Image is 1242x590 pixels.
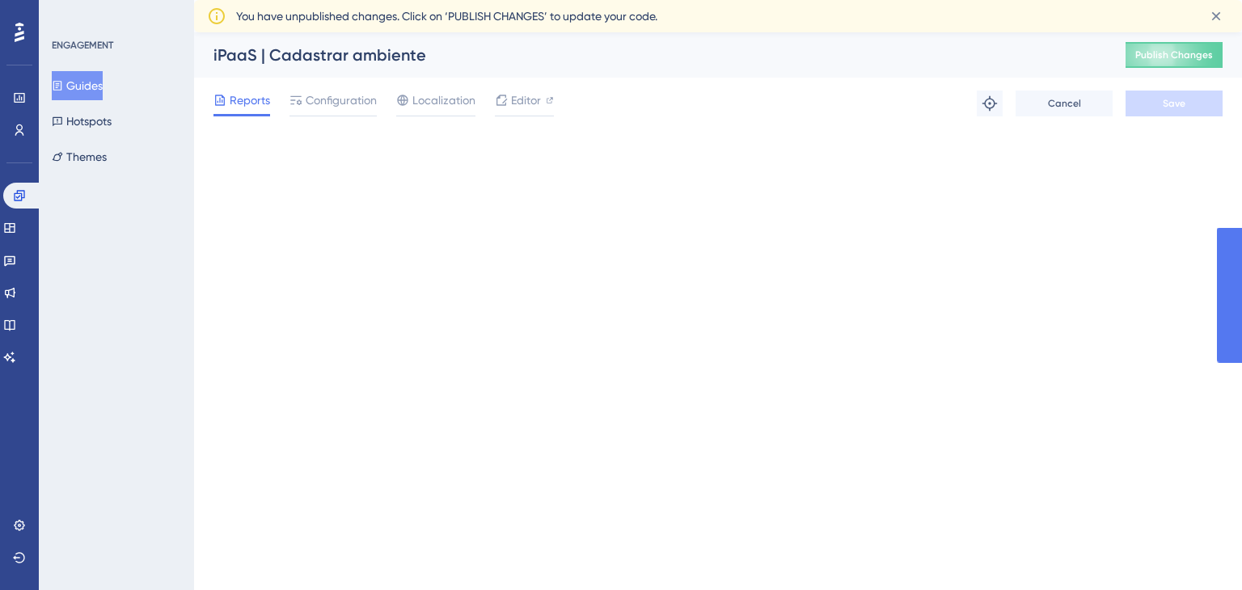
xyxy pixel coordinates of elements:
div: iPaaS | Cadastrar ambiente [213,44,1085,66]
span: Localization [412,91,475,110]
iframe: UserGuiding AI Assistant Launcher [1174,526,1223,575]
button: Hotspots [52,107,112,136]
span: Editor [511,91,541,110]
span: Reports [230,91,270,110]
span: You have unpublished changes. Click on ‘PUBLISH CHANGES’ to update your code. [236,6,657,26]
button: Cancel [1016,91,1113,116]
span: Publish Changes [1135,48,1213,61]
button: Save [1126,91,1223,116]
button: Publish Changes [1126,42,1223,68]
div: ENGAGEMENT [52,39,113,52]
button: Themes [52,142,107,171]
span: Save [1163,97,1185,110]
button: Guides [52,71,103,100]
span: Cancel [1048,97,1081,110]
span: Configuration [306,91,377,110]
